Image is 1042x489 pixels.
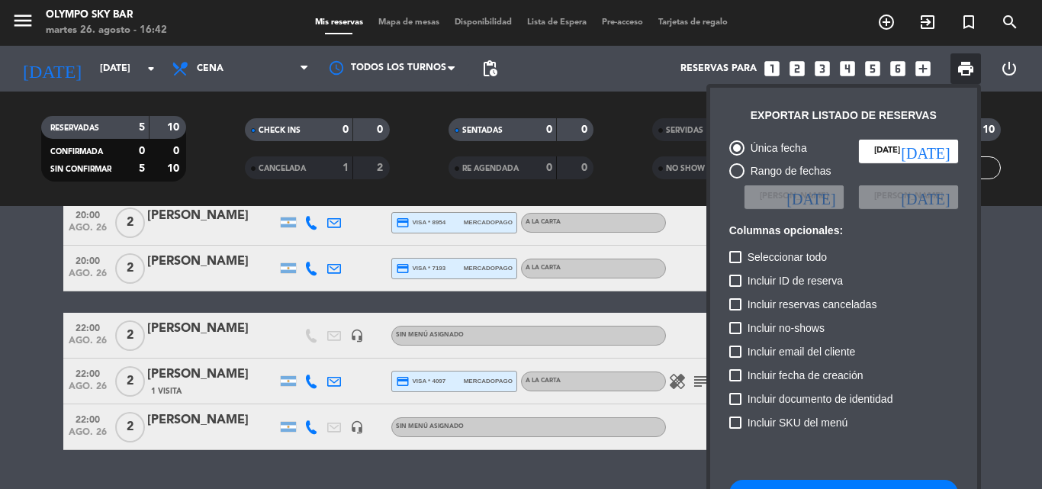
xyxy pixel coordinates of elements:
div: Exportar listado de reservas [751,107,937,124]
i: [DATE] [901,189,950,204]
span: Incluir documento de identidad [748,390,893,408]
i: [DATE] [901,143,950,159]
span: [PERSON_NAME] [760,190,828,204]
span: Incluir reservas canceladas [748,295,877,314]
span: Incluir ID de reserva [748,272,843,290]
div: Rango de fechas [745,162,831,180]
i: [DATE] [786,189,835,204]
span: Seleccionar todo [748,248,827,266]
span: Incluir SKU del menú [748,413,848,432]
span: [PERSON_NAME] [874,190,943,204]
h6: Columnas opcionales: [729,224,958,237]
span: Incluir no-shows [748,319,825,337]
span: Incluir email del cliente [748,343,856,361]
span: Incluir fecha de creación [748,366,864,384]
span: pending_actions [481,60,499,78]
span: print [957,60,975,78]
div: Única fecha [745,140,807,157]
